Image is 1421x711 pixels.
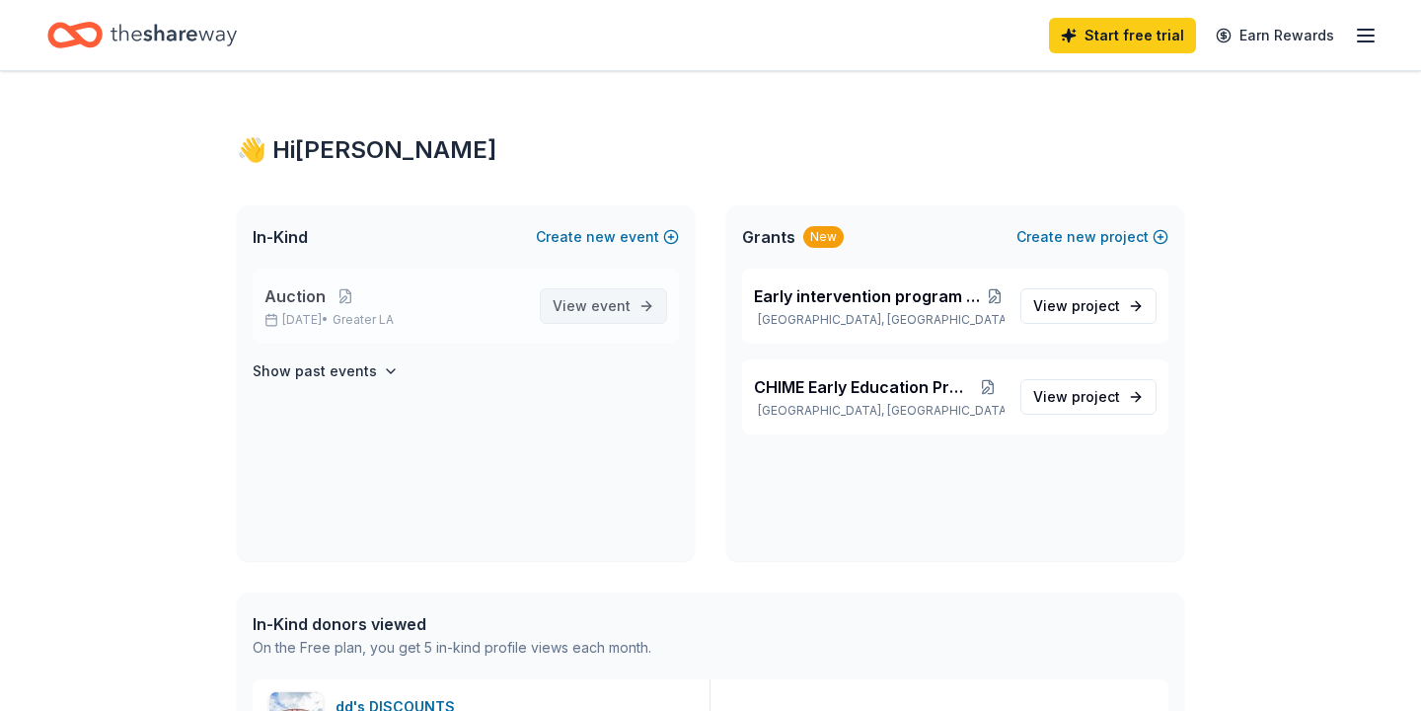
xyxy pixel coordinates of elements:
a: View project [1020,379,1157,415]
span: new [586,225,616,249]
span: In-Kind [253,225,308,249]
span: Greater LA [333,312,394,328]
a: Start free trial [1049,18,1196,53]
a: Home [47,12,237,58]
span: View [1033,294,1120,318]
a: View project [1020,288,1157,324]
a: Earn Rewards [1204,18,1346,53]
p: [GEOGRAPHIC_DATA], [GEOGRAPHIC_DATA] [754,312,1005,328]
div: On the Free plan, you get 5 in-kind profile views each month. [253,636,651,660]
p: [DATE] • [264,312,524,328]
span: Auction [264,284,326,308]
p: [GEOGRAPHIC_DATA], [GEOGRAPHIC_DATA] [754,403,1005,419]
span: project [1072,388,1120,405]
div: 👋 Hi [PERSON_NAME] [237,134,1184,166]
button: Show past events [253,359,399,383]
div: In-Kind donors viewed [253,612,651,636]
span: event [591,297,631,314]
span: Grants [742,225,795,249]
span: Early intervention program for young children with disabilities [754,284,986,308]
button: Createnewproject [1016,225,1168,249]
h4: Show past events [253,359,377,383]
button: Createnewevent [536,225,679,249]
span: new [1067,225,1096,249]
span: CHIME Early Education Programs [754,375,971,399]
a: View event [540,288,667,324]
span: View [553,294,631,318]
span: project [1072,297,1120,314]
div: New [803,226,844,248]
span: View [1033,385,1120,409]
